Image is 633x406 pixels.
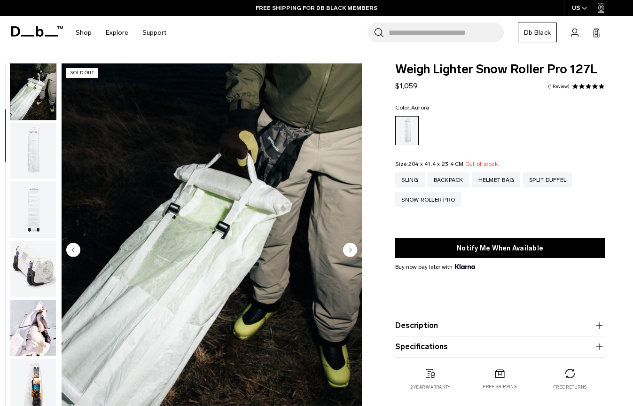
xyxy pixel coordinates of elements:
a: FREE SHIPPING FOR DB BLACK MEMBERS [256,4,377,12]
img: Weigh_Lighter_snow_Roller_Lifestyle.png [10,63,56,120]
a: Explore [106,16,128,49]
span: 204 x 41.4 x 23.4 CM [408,161,464,167]
button: Notify Me When Available [395,238,605,258]
button: Previous slide [66,243,80,259]
img: Weigh_Lighter_Snow_Roller_Pro_127L_2.png [10,123,56,179]
span: Buy now pay later with [395,263,475,271]
a: Helmet Bag [472,172,521,187]
a: Support [142,16,166,49]
button: Specifications [395,341,605,352]
button: Next slide [343,243,357,259]
a: 1 reviews [548,84,570,89]
a: Shop [76,16,92,49]
span: Out of stock [465,161,498,167]
a: Aurora [395,116,419,145]
img: Weigh_Lighter_Snow_Roller_Pro_127L_4.png [10,241,56,297]
a: Backpack [428,172,469,187]
img: Weigh_Lighter_Snow_Roller_Pro_127L_3.png [10,181,56,238]
img: {"height" => 20, "alt" => "Klarna"} [455,264,475,269]
legend: Color: [395,105,429,110]
p: Free shipping [483,383,517,390]
p: Free returns [553,384,586,390]
button: Weigh_Lighter_Snow_Roller_Pro_127L_4.png [10,240,56,297]
nav: Main Navigation [69,16,173,49]
a: Sling [395,172,424,187]
span: $1,059 [395,81,418,90]
a: Snow Roller Pro [395,192,461,207]
span: Weigh Lighter Snow Roller Pro 127L [395,63,605,76]
p: Sold Out [66,68,98,78]
button: Weigh_Lighter_Snow_Roller_Pro_127L_3.png [10,181,56,238]
button: Weigh_Lighter_Snow_Roller_Pro_127L_2.png [10,122,56,180]
a: Split Duffel [523,172,572,187]
p: 2 year warranty [410,384,451,390]
span: Aurora [411,104,430,111]
img: Weigh Lighter Snow Roller Pro 127L Aurora [10,300,56,356]
button: Description [395,320,605,331]
button: Weigh Lighter Snow Roller Pro 127L Aurora [10,299,56,357]
a: Db Black [518,23,557,42]
legend: Size: [395,161,498,167]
